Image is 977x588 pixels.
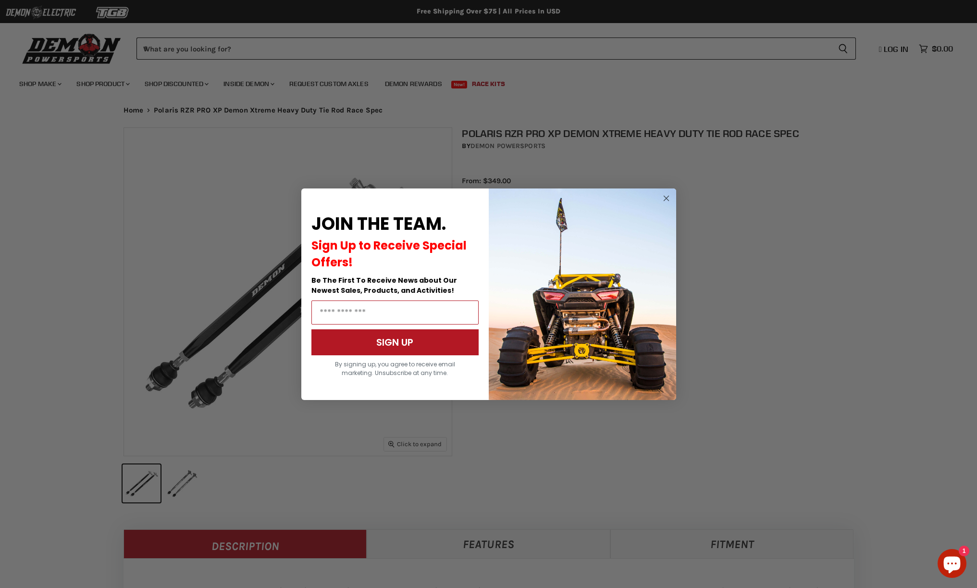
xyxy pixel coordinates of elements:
img: a9095488-b6e7-41ba-879d-588abfab540b.jpeg [489,188,676,400]
span: By signing up, you agree to receive email marketing. Unsubscribe at any time. [335,360,455,377]
inbox-online-store-chat: Shopify online store chat [935,549,969,580]
span: JOIN THE TEAM. [311,212,446,236]
input: Email Address [311,300,479,325]
button: Close dialog [660,192,672,204]
button: SIGN UP [311,329,479,355]
span: Be The First To Receive News about Our Newest Sales, Products, and Activities! [311,275,457,295]
span: Sign Up to Receive Special Offers! [311,238,467,270]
